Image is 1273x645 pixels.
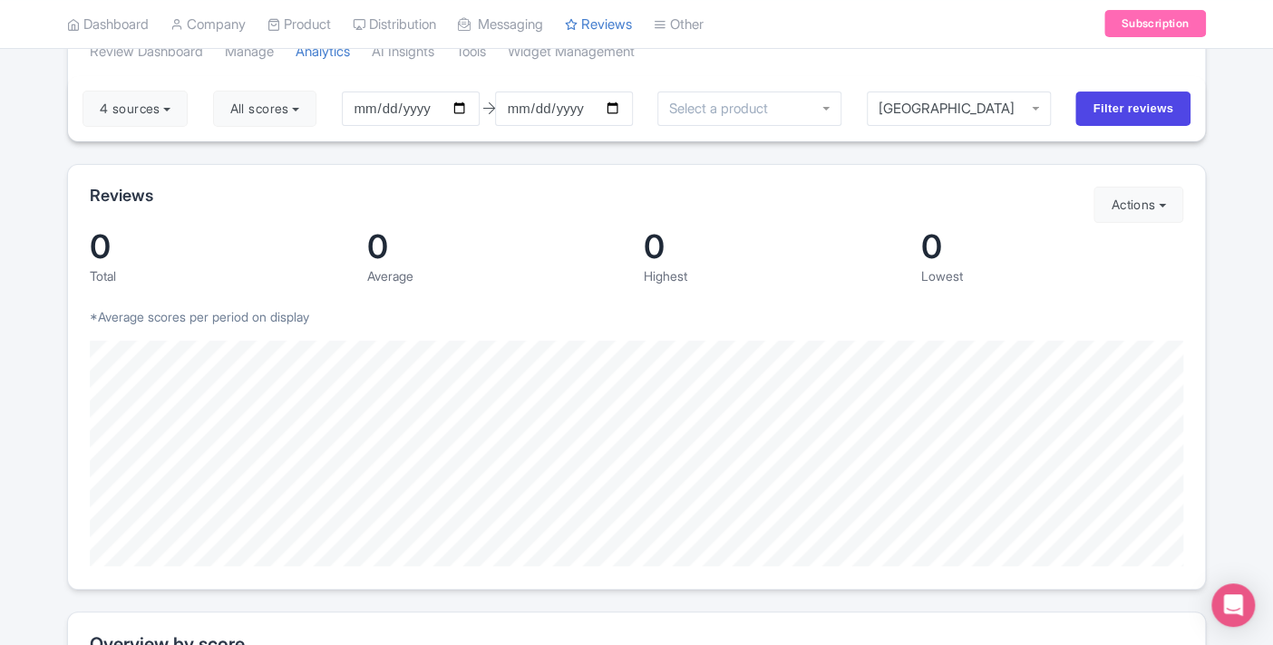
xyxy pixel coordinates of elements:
[90,230,353,263] div: 0
[372,27,434,77] a: AI Insights
[456,27,486,77] a: Tools
[921,230,1184,263] div: 0
[90,266,353,285] div: Total
[644,230,907,263] div: 0
[90,307,1183,326] p: *Average scores per period on display
[296,27,350,77] a: Analytics
[225,27,274,77] a: Manage
[921,266,1184,285] div: Lowest
[508,27,635,77] a: Widget Management
[1093,187,1183,223] button: Actions
[879,101,1040,117] div: [GEOGRAPHIC_DATA]
[1211,583,1255,627] div: Open Intercom Messenger
[1075,91,1190,126] input: Filter reviews
[213,91,317,127] button: All scores
[1104,11,1206,38] a: Subscription
[644,266,907,285] div: Highest
[669,101,778,117] input: Select a product
[90,27,203,77] a: Review Dashboard
[90,187,153,205] h2: Reviews
[367,266,630,285] div: Average
[367,230,630,263] div: 0
[83,91,188,127] button: 4 sources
